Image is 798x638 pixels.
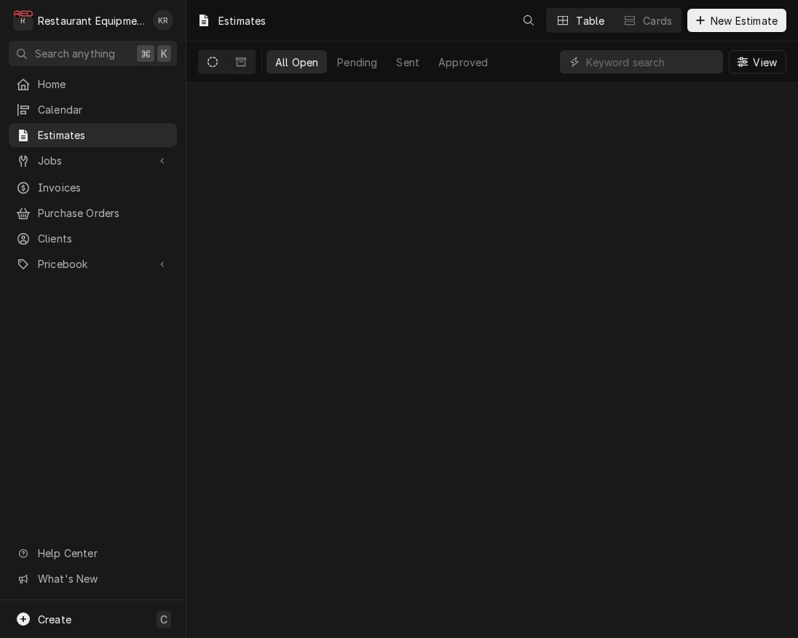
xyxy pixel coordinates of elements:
[38,102,170,117] span: Calendar
[38,231,170,246] span: Clients
[38,546,168,561] span: Help Center
[643,13,672,28] div: Cards
[708,13,781,28] span: New Estimate
[160,612,167,627] span: C
[153,10,173,31] div: Kelli Robinette's Avatar
[35,46,115,61] span: Search anything
[9,41,177,66] button: Search anything⌘K
[9,227,177,251] a: Clients
[38,613,71,626] span: Create
[9,176,177,200] a: Invoices
[9,567,177,591] a: Go to What's New
[38,256,148,272] span: Pricebook
[38,180,170,195] span: Invoices
[9,149,177,173] a: Go to Jobs
[141,46,151,61] span: ⌘
[396,55,419,70] div: Sent
[517,9,540,32] button: Open search
[9,98,177,122] a: Calendar
[38,127,170,143] span: Estimates
[13,10,33,31] div: R
[9,201,177,225] a: Purchase Orders
[275,55,318,70] div: All Open
[9,252,177,276] a: Go to Pricebook
[586,50,716,74] input: Keyword search
[38,205,170,221] span: Purchase Orders
[38,76,170,92] span: Home
[153,10,173,31] div: KR
[729,50,786,74] button: View
[161,46,167,61] span: K
[38,13,145,28] div: Restaurant Equipment Diagnostics
[9,541,177,565] a: Go to Help Center
[9,123,177,147] a: Estimates
[687,9,786,32] button: New Estimate
[13,10,33,31] div: Restaurant Equipment Diagnostics's Avatar
[38,571,168,586] span: What's New
[576,13,604,28] div: Table
[337,55,377,70] div: Pending
[38,153,148,168] span: Jobs
[438,55,488,70] div: Approved
[9,72,177,96] a: Home
[750,55,780,70] span: View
